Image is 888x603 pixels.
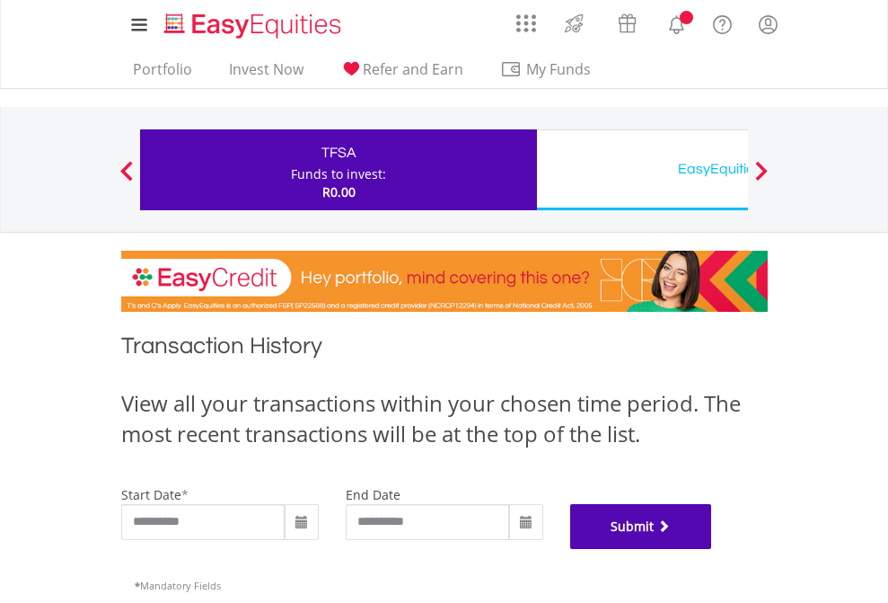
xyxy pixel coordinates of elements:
[346,486,400,503] label: end date
[333,60,470,88] a: Refer and Earn
[612,9,642,38] img: vouchers-v2.svg
[109,170,145,188] button: Previous
[157,4,348,40] a: Home page
[559,9,589,38] img: thrive-v2.svg
[601,4,654,38] a: Vouchers
[363,59,463,79] span: Refer and Earn
[222,60,311,88] a: Invest Now
[126,60,199,88] a: Portfolio
[161,11,348,40] img: EasyEquities_Logo.png
[151,140,526,165] div: TFSA
[322,183,356,200] span: R0.00
[570,504,712,549] button: Submit
[135,579,221,592] span: Mandatory Fields
[743,170,779,188] button: Next
[121,486,181,503] label: start date
[500,58,618,81] span: My Funds
[291,165,386,183] div: Funds to invest:
[121,251,768,312] img: EasyCredit Promotion Banner
[121,330,768,370] h1: Transaction History
[505,4,548,33] a: AppsGrid
[516,13,536,33] img: grid-menu-icon.svg
[654,4,699,40] a: Notifications
[121,388,768,450] div: View all your transactions within your chosen time period. The most recent transactions will be a...
[745,4,791,44] a: My Profile
[699,4,745,40] a: FAQ's and Support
